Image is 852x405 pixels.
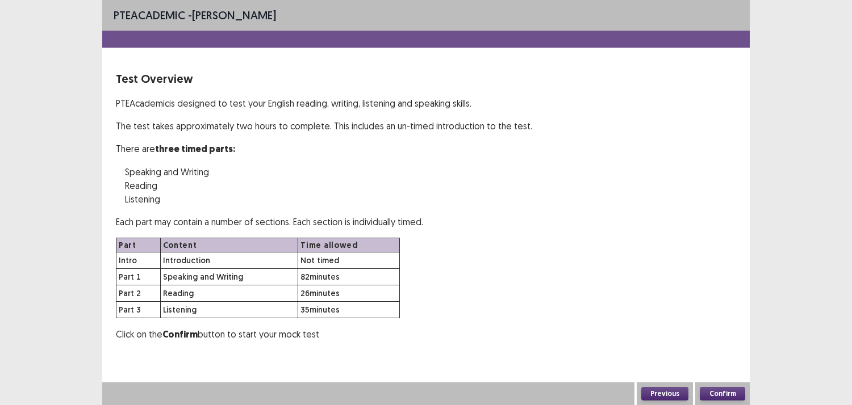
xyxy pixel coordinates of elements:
td: Part 1 [116,269,161,285]
td: 82 minutes [298,269,400,285]
td: Reading [160,285,298,302]
p: Listening [125,192,736,206]
td: Speaking and Writing [160,269,298,285]
p: - [PERSON_NAME] [114,7,276,24]
button: Confirm [700,387,745,400]
td: Listening [160,302,298,318]
th: Part [116,238,161,252]
td: 26 minutes [298,285,400,302]
th: Content [160,238,298,252]
th: Time allowed [298,238,400,252]
td: 35 minutes [298,302,400,318]
td: Not timed [298,252,400,269]
td: Intro [116,252,161,269]
p: The test takes approximately two hours to complete. This includes an un-timed introduction to the... [116,119,736,133]
span: PTE academic [114,8,185,22]
td: Introduction [160,252,298,269]
p: Each part may contain a number of sections. Each section is individually timed. [116,215,736,229]
p: There are [116,142,736,156]
p: PTE Academic is designed to test your English reading, writing, listening and speaking skills. [116,96,736,110]
td: Part 3 [116,302,161,318]
button: Previous [641,387,688,400]
p: Click on the button to start your mock test [116,327,736,341]
p: Reading [125,179,736,192]
td: Part 2 [116,285,161,302]
p: Test Overview [116,70,736,87]
p: Speaking and Writing [125,165,736,179]
strong: Confirm [162,328,198,340]
strong: three timed parts: [155,143,235,155]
